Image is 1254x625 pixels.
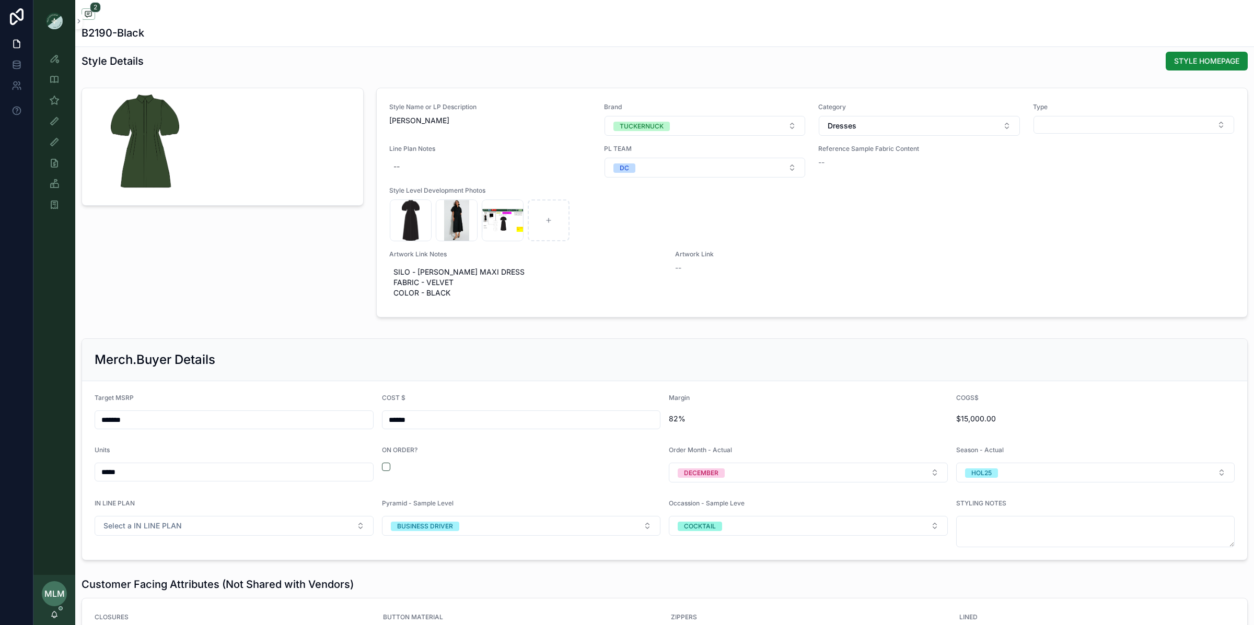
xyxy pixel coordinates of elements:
div: TUCKERNUCK [620,122,664,131]
span: STYLING NOTES [956,499,1006,507]
span: Order Month - Actual [669,446,732,454]
span: CLOSURES [95,613,370,621]
span: Artwork Link Notes [389,250,663,258]
span: IN LINE PLAN [95,499,135,507]
span: 2 [90,2,101,13]
span: ZIPPERS [671,613,947,621]
span: $15,000.00 [956,414,1235,424]
button: Select Button [669,463,948,482]
span: 82% [669,414,948,424]
span: Type [1033,103,1235,111]
button: Select Button [1034,116,1235,134]
h1: B2190-Black [82,26,144,40]
span: -- [675,263,681,273]
span: Style Name or LP Description [389,103,591,111]
span: ON ORDER? [382,446,417,454]
span: Artwork Link [675,250,877,258]
span: -- [818,157,825,168]
h1: Style Details [82,54,144,68]
span: MLM [44,587,65,600]
span: Reference Sample Fabric Content [818,145,1020,153]
button: 2 [82,8,95,21]
span: Pyramid - Sample Level [382,499,454,507]
button: Select Button [382,516,661,536]
span: LINED [959,613,1235,621]
span: Dresses [828,121,856,131]
span: Select a IN LINE PLAN [103,521,182,531]
span: Season - Actual [956,446,1004,454]
span: PL TEAM [604,145,806,153]
button: Select Button [605,158,806,178]
h2: Merch.Buyer Details [95,351,215,368]
span: Line Plan Notes [389,145,591,153]
span: Occassion - Sample Leve [669,499,745,507]
span: COGS$ [956,394,979,402]
button: Select Button [95,516,374,536]
div: BUSINESS DRIVER [397,522,453,531]
button: Select Button [819,116,1020,136]
span: [PERSON_NAME] [389,115,591,126]
span: STYLE HOMEPAGE [1174,56,1239,66]
div: COCKTAIL [684,522,716,531]
span: SILO - [PERSON_NAME] MAXI DRESS FABRIC - VELVET COLOR - BLACK [393,267,658,298]
div: DC [620,163,629,173]
div: -- [393,161,400,172]
span: Target MSRP [95,394,134,402]
div: DECEMBER [684,468,718,478]
span: Brand [604,103,806,111]
span: Style Level Development Photos [389,186,1235,195]
span: COST $ [382,394,405,402]
div: HOL25 [971,468,992,478]
span: BUTTON MATERIAL [383,613,659,621]
span: Margin [669,394,690,402]
div: Delaney-Mini-Lace-Douglas-Fir.png [95,95,195,195]
div: scrollable content [33,42,75,228]
span: Units [95,446,110,454]
img: App logo [46,13,63,29]
button: Select Button [956,463,1235,482]
button: Select Button [669,516,948,536]
button: Select Button [605,116,806,136]
span: Category [818,103,1020,111]
button: STYLE HOMEPAGE [1166,52,1248,70]
h1: Customer Facing Attributes (Not Shared with Vendors) [82,577,354,592]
